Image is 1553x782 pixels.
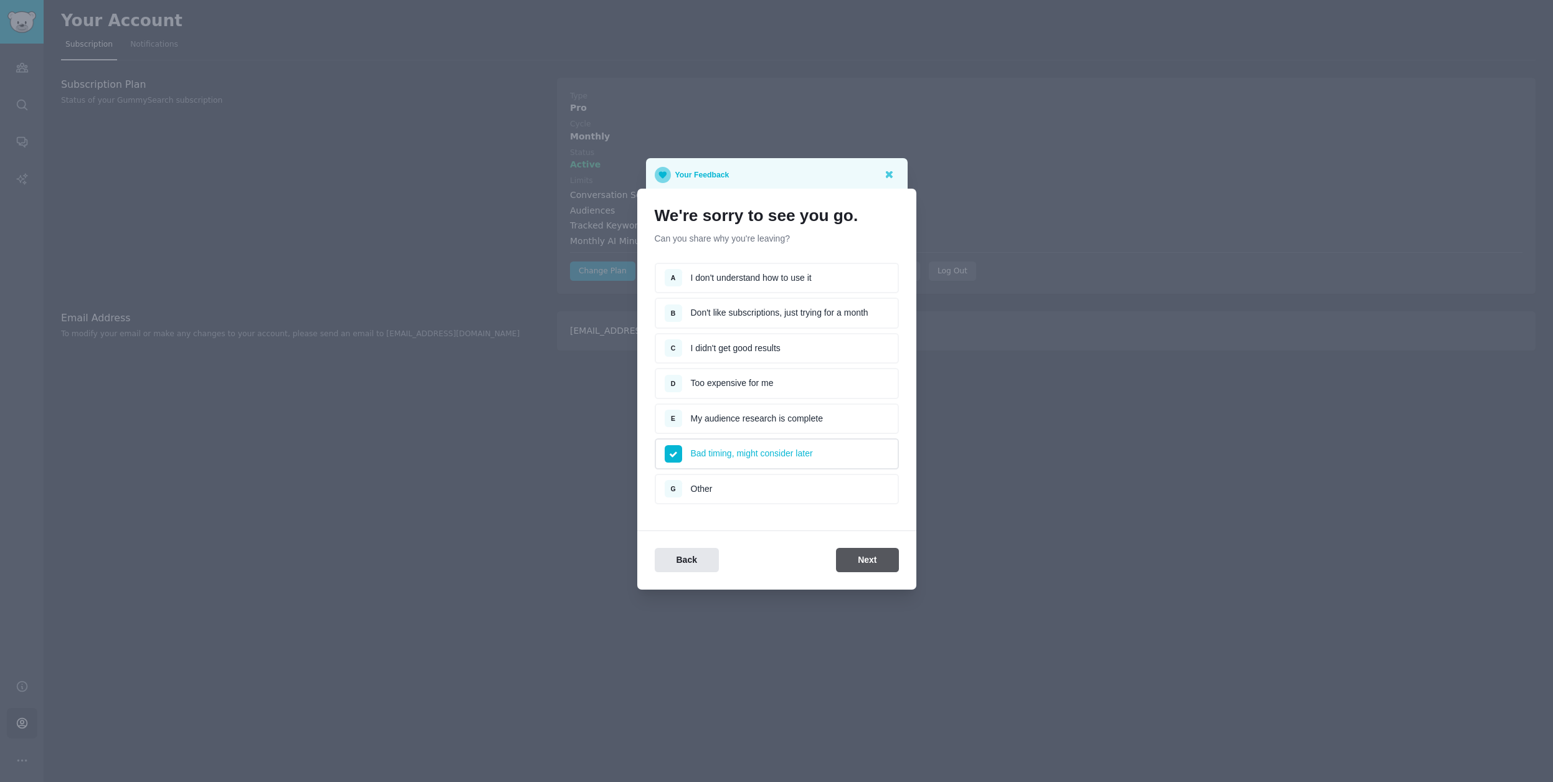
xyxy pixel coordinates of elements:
[670,485,675,492] span: G
[655,548,719,572] button: Back
[655,206,899,226] h1: We're sorry to see you go.
[655,232,899,245] p: Can you share why you're leaving?
[671,380,676,387] span: D
[671,309,676,317] span: B
[671,344,676,352] span: C
[671,274,676,281] span: A
[836,548,898,572] button: Next
[671,415,675,422] span: E
[675,167,729,183] p: Your Feedback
